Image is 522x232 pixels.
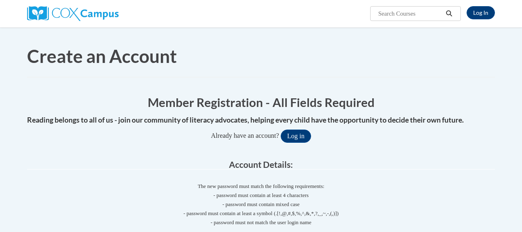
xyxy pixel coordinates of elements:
[27,115,495,125] h4: Reading belongs to all of us - join our community of literacy advocates, helping every child have...
[467,6,495,19] a: Log In
[281,130,311,143] button: Log in
[27,45,177,67] span: Create an Account
[443,9,456,19] button: Search
[27,6,119,21] img: Cox Campus
[229,159,293,169] span: Account Details:
[446,11,453,17] i: 
[27,9,119,16] a: Cox Campus
[211,132,279,139] span: Already have an account?
[198,183,325,189] span: The new password must match the following requirements:
[378,9,443,19] input: Search Courses
[27,191,495,227] span: - password must contain at least 4 characters - password must contain mixed case - password must ...
[27,94,495,111] h1: Member Registration - All Fields Required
